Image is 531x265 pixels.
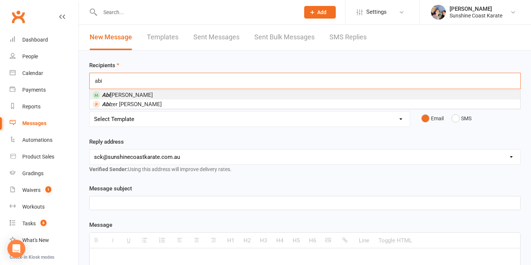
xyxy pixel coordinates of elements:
a: What's New [10,232,78,249]
strong: Verified Sender: [89,166,128,172]
div: Waivers [22,187,41,193]
span: [PERSON_NAME] [102,92,153,98]
div: Calendar [22,70,43,76]
img: thumb_image1623201351.png [431,5,446,20]
span: 1 [45,186,51,193]
a: Sent Bulk Messages [254,24,315,50]
input: Search Prospects, Members and Reports [94,76,119,86]
a: Waivers 1 [10,182,78,199]
input: Search... [98,7,295,17]
a: Templates [147,24,178,50]
span: 8 [41,220,46,226]
a: New Message [90,24,132,50]
div: What's New [22,237,49,243]
a: Calendar [10,65,78,82]
div: Reports [22,104,41,109]
span: zer [PERSON_NAME] [102,101,162,108]
div: Product Sales [22,154,54,160]
button: Email [421,111,444,125]
span: Settings [366,4,387,20]
div: Open Intercom Messenger [7,240,25,258]
a: Dashboard [10,32,78,48]
button: Add [304,6,336,19]
span: Using this address will improve delivery rates. [89,166,232,172]
a: Messages [10,115,78,132]
a: Product Sales [10,148,78,165]
div: Sunshine Coast Karate [450,12,502,19]
div: Tasks [22,220,36,226]
a: Sent Messages [193,24,239,50]
div: Payments [22,87,46,93]
a: SMS Replies [329,24,367,50]
div: Gradings [22,170,44,176]
div: Automations [22,137,52,143]
a: Clubworx [9,7,28,26]
div: Messages [22,120,46,126]
div: [PERSON_NAME] [450,6,502,12]
label: Reply address [89,137,124,146]
a: Gradings [10,165,78,182]
span: Add [317,9,326,15]
label: Recipients [89,61,119,70]
div: People [22,53,38,59]
a: People [10,48,78,65]
div: Dashboard [22,37,48,43]
a: Reports [10,98,78,115]
label: Message subject [89,184,132,193]
label: Message [89,220,112,229]
div: Workouts [22,204,45,210]
a: Automations [10,132,78,148]
a: Tasks 8 [10,215,78,232]
button: SMS [451,111,472,125]
em: Abi [102,101,110,108]
a: Workouts [10,199,78,215]
em: Abi [102,92,110,98]
a: Payments [10,82,78,98]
